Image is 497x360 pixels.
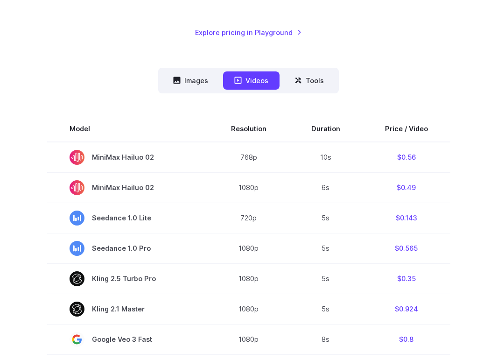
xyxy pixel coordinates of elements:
[70,211,186,226] span: Seedance 1.0 Lite
[363,172,450,203] td: $0.49
[70,150,186,165] span: MiniMax Hailuo 02
[289,203,363,233] td: 5s
[70,180,186,195] span: MiniMax Hailuo 02
[209,263,289,294] td: 1080p
[289,324,363,354] td: 8s
[363,142,450,173] td: $0.56
[363,233,450,263] td: $0.565
[195,27,302,38] a: Explore pricing in Playground
[70,241,186,256] span: Seedance 1.0 Pro
[289,172,363,203] td: 6s
[363,203,450,233] td: $0.143
[162,71,219,90] button: Images
[363,263,450,294] td: $0.35
[289,116,363,142] th: Duration
[47,116,209,142] th: Model
[363,116,450,142] th: Price / Video
[70,271,186,286] span: Kling 2.5 Turbo Pro
[289,142,363,173] td: 10s
[209,233,289,263] td: 1080p
[289,263,363,294] td: 5s
[283,71,335,90] button: Tools
[209,203,289,233] td: 720p
[209,172,289,203] td: 1080p
[209,324,289,354] td: 1080p
[289,233,363,263] td: 5s
[289,294,363,324] td: 5s
[70,332,186,347] span: Google Veo 3 Fast
[70,302,186,317] span: Kling 2.1 Master
[209,294,289,324] td: 1080p
[363,324,450,354] td: $0.8
[209,142,289,173] td: 768p
[223,71,280,90] button: Videos
[363,294,450,324] td: $0.924
[209,116,289,142] th: Resolution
